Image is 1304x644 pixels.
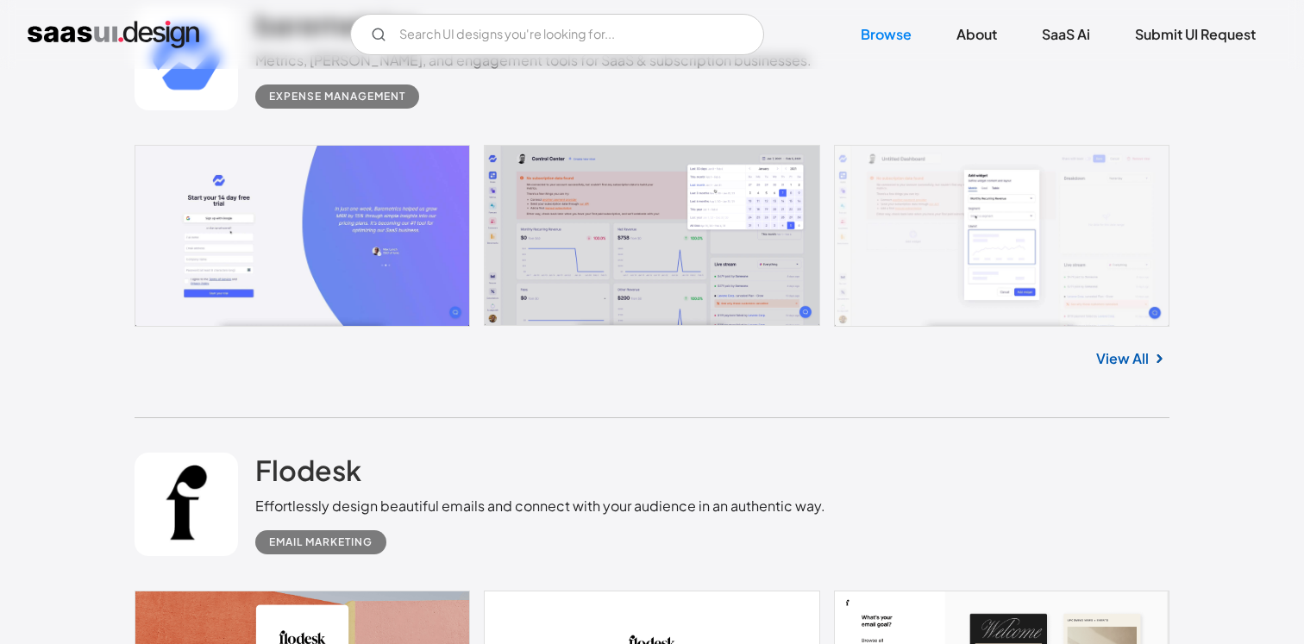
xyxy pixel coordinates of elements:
input: Search UI designs you're looking for... [350,14,764,55]
div: Expense Management [269,86,405,107]
a: About [936,16,1018,53]
form: Email Form [350,14,764,55]
a: Submit UI Request [1114,16,1276,53]
h2: Flodesk [255,453,361,487]
div: Effortlessly design beautiful emails and connect with your audience in an authentic way. [255,496,825,516]
div: Email Marketing [269,532,373,553]
a: SaaS Ai [1021,16,1111,53]
a: View All [1096,348,1149,369]
a: Flodesk [255,453,361,496]
a: Browse [840,16,932,53]
a: home [28,21,199,48]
